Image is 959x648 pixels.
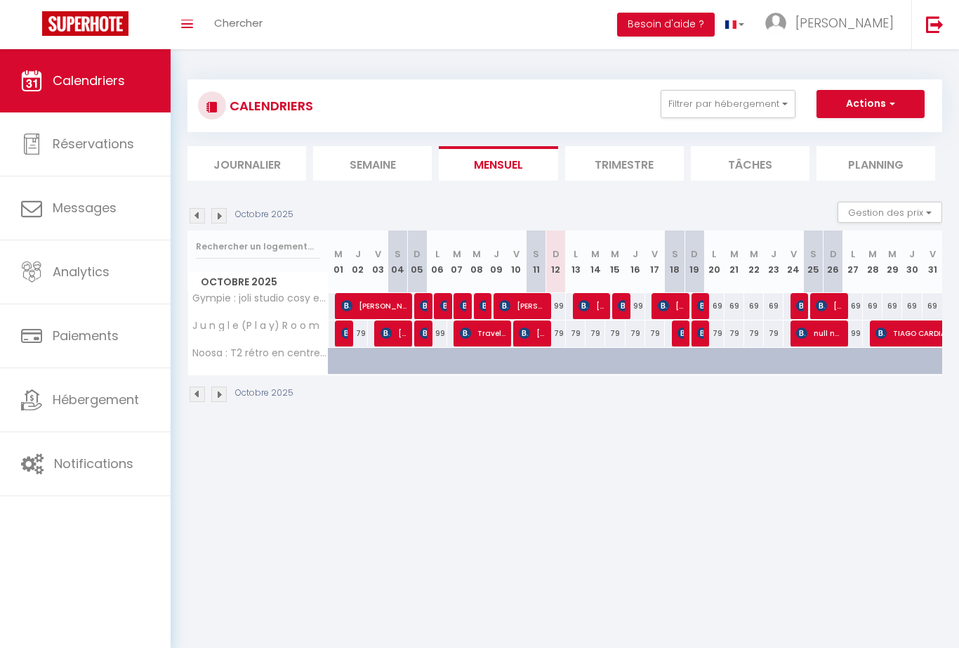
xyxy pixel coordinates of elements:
span: Réservations [53,135,134,153]
div: 79 [764,320,783,346]
span: Océane Erol [341,320,348,346]
li: Tâches [691,146,809,181]
img: logout [926,15,944,33]
abbr: J [494,247,499,261]
span: Paiements [53,327,119,344]
abbr: S [810,247,816,261]
abbr: M [868,247,877,261]
abbr: L [435,247,439,261]
th: 11 [527,231,546,293]
div: 79 [348,320,368,346]
button: Besoin d'aide ? [617,13,715,37]
abbr: M [888,247,897,261]
abbr: S [672,247,678,261]
th: 02 [348,231,368,293]
div: 99 [546,293,566,319]
span: [PERSON_NAME] [381,320,406,346]
th: 27 [843,231,863,293]
span: [PERSON_NAME] [677,320,684,346]
abbr: L [574,247,578,261]
div: 79 [566,320,586,346]
abbr: M [591,247,600,261]
span: [PERSON_NAME] [796,292,802,319]
abbr: D [691,247,698,261]
span: [PERSON_NAME] [420,320,426,346]
span: [PERSON_NAME] BURY [697,292,703,319]
th: 01 [329,231,348,293]
p: Octobre 2025 [235,208,293,221]
span: [PERSON_NAME] [479,292,486,319]
div: 79 [704,320,724,346]
abbr: J [771,247,776,261]
span: [PERSON_NAME] [519,320,545,346]
li: Planning [816,146,935,181]
span: [PERSON_NAME] [658,292,684,319]
th: 14 [586,231,605,293]
abbr: S [395,247,401,261]
th: 04 [388,231,407,293]
th: 06 [428,231,447,293]
div: 69 [863,293,882,319]
span: Messages [53,199,117,216]
div: 79 [586,320,605,346]
abbr: M [472,247,481,261]
h3: CALENDRIERS [226,90,313,122]
div: 69 [882,293,902,319]
th: 12 [546,231,566,293]
span: [PERSON_NAME] [420,292,426,319]
span: [PERSON_NAME] [499,292,545,319]
th: 10 [506,231,526,293]
input: Rechercher un logement... [196,234,320,259]
abbr: D [414,247,421,261]
span: Octobre 2025 [188,272,328,292]
abbr: L [712,247,716,261]
th: 17 [645,231,665,293]
span: [PERSON_NAME] [440,292,447,319]
span: [PERSON_NAME] [795,14,894,32]
abbr: J [355,247,361,261]
div: 69 [744,293,764,319]
span: J u n g l e (P l a y) R o o m [190,320,319,331]
span: Hébergement [53,391,139,408]
li: Semaine [313,146,432,181]
abbr: M [750,247,758,261]
span: TravelPerk S.L.U. [460,320,505,346]
div: 69 [764,293,783,319]
img: Super Booking [42,11,128,36]
img: ... [765,13,786,34]
abbr: M [453,247,461,261]
th: 25 [803,231,823,293]
th: 15 [605,231,625,293]
th: 05 [407,231,427,293]
th: 22 [744,231,764,293]
div: 69 [922,293,942,319]
div: 99 [843,320,863,346]
li: Trimestre [565,146,684,181]
th: 16 [626,231,645,293]
span: Gympie : joli studio cosy en centre-ville [190,293,331,304]
abbr: J [909,247,915,261]
th: 31 [922,231,942,293]
th: 26 [824,231,843,293]
abbr: D [830,247,837,261]
th: 29 [882,231,902,293]
span: Bongrain [PERSON_NAME] [460,292,466,319]
span: [PERSON_NAME] [341,292,406,319]
div: 69 [725,293,744,319]
div: 99 [626,293,645,319]
th: 09 [487,231,506,293]
button: Gestion des prix [838,202,942,223]
th: 28 [863,231,882,293]
div: 69 [902,293,922,319]
span: Analytics [53,263,110,280]
th: 03 [368,231,388,293]
th: 30 [902,231,922,293]
abbr: M [611,247,619,261]
th: 08 [467,231,487,293]
th: 24 [783,231,803,293]
abbr: M [334,247,343,261]
button: Actions [816,90,925,118]
span: [PERSON_NAME] [618,292,624,319]
abbr: V [375,247,381,261]
div: 79 [626,320,645,346]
